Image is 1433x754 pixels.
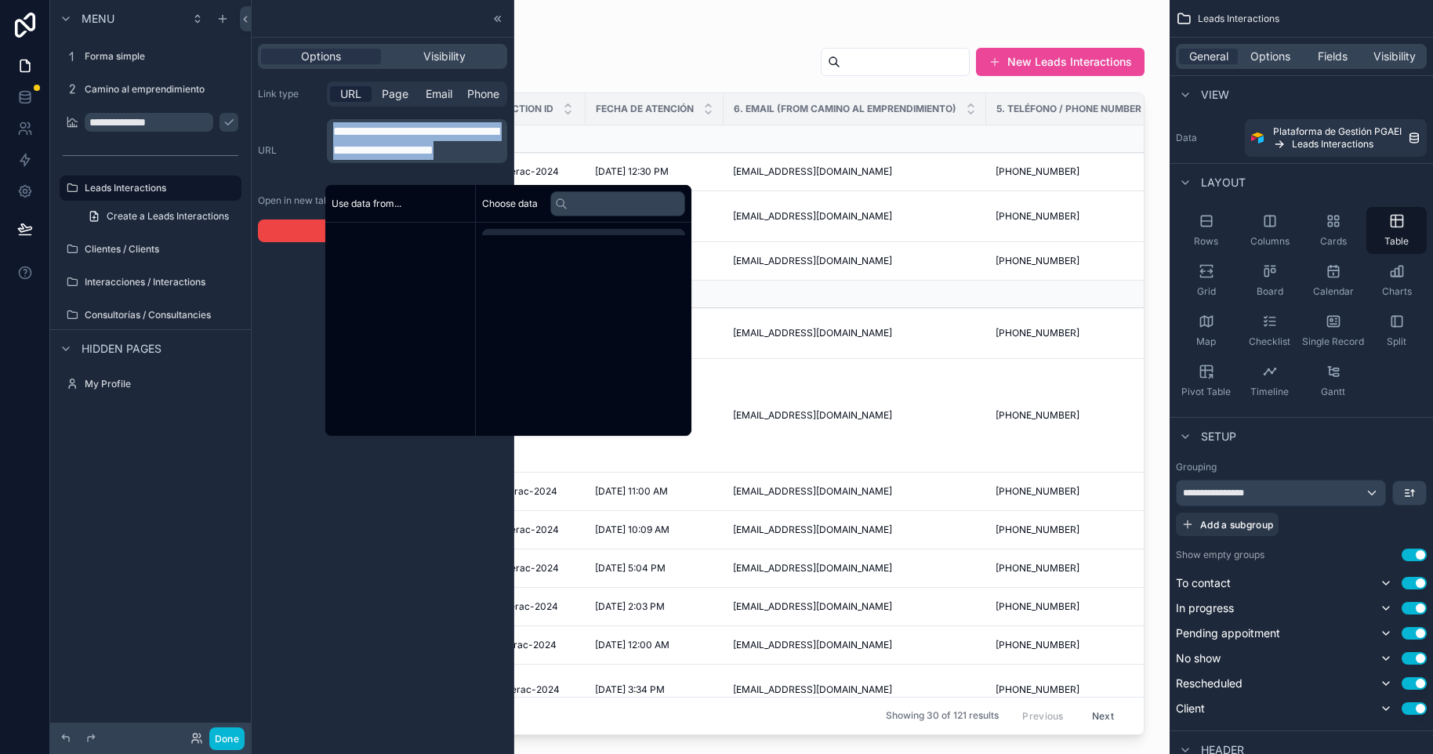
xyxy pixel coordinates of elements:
button: Cards [1303,207,1363,254]
span: Layout [1201,175,1246,190]
span: Board [1257,285,1283,298]
span: Fecha de atención [596,103,694,115]
label: Link type [258,88,321,100]
button: Calendar [1303,257,1363,304]
span: Interaction ID [478,103,553,115]
a: Create a Leads Interactions [78,204,241,229]
span: Split [1387,335,1406,348]
a: Leads Interactions [60,176,241,201]
a: Forma simple [60,44,241,69]
label: Clientes / Clients [85,243,238,256]
span: Visibility [423,49,466,64]
span: Plataforma de Gestión PGAEI [1273,125,1402,138]
label: Show empty groups [1176,549,1264,561]
span: Checklist [1249,335,1290,348]
button: Board [1239,257,1300,304]
span: URL [340,86,361,102]
label: Forma simple [85,50,238,63]
div: scrollable content [327,119,507,163]
span: Leads Interactions [1198,13,1279,25]
span: Cards [1320,235,1347,248]
span: To contact [1176,575,1231,591]
label: URL [258,144,321,157]
button: Done [209,727,245,750]
button: Charts [1366,257,1427,304]
span: Calendar [1313,285,1354,298]
label: Leads Interactions [85,182,232,194]
a: Interacciones / Interactions [60,270,241,295]
span: Options [1250,49,1290,64]
span: Use data from... [332,198,401,210]
span: Showing 30 of 121 results [886,710,999,723]
span: Hidden pages [82,341,161,357]
span: Create a Leads Interactions [107,210,229,223]
button: Clear [258,219,507,242]
span: Client [1176,701,1205,716]
button: Columns [1239,207,1300,254]
label: Data [1176,132,1239,144]
button: Gantt [1303,357,1363,404]
a: Plataforma de Gestión PGAEILeads Interactions [1245,119,1427,157]
span: 5. Teléfono / Phone number (from Camino al emprendimiento) [996,103,1323,115]
span: Leads Interactions [1292,138,1373,150]
button: Grid [1176,257,1236,304]
span: Columns [1250,235,1290,248]
img: Airtable Logo [1251,132,1264,144]
button: Split [1366,307,1427,354]
a: My Profile [60,372,241,397]
label: My Profile [85,378,238,390]
span: Pivot Table [1181,386,1231,398]
label: Interacciones / Interactions [85,276,238,288]
button: Pivot Table [1176,357,1236,404]
span: Menu [82,11,114,27]
span: Page [382,86,408,102]
button: Timeline [1239,357,1300,404]
button: Next [1081,704,1125,728]
a: Consultorías / Consultancies [60,303,241,328]
a: Camino al emprendimiento [60,77,241,102]
button: Rows [1176,207,1236,254]
button: Single Record [1303,307,1363,354]
span: No show [1176,651,1221,666]
span: Fields [1318,49,1348,64]
button: Map [1176,307,1236,354]
span: Phone [467,86,499,102]
span: Add a subgroup [1200,519,1273,531]
button: Add a subgroup [1176,513,1279,536]
div: Open in new tab? [258,194,334,207]
span: General [1189,49,1228,64]
span: Visibility [1373,49,1416,64]
span: Email [426,86,452,102]
span: Pending appoitment [1176,625,1280,641]
label: Grouping [1176,461,1217,473]
span: Charts [1382,285,1412,298]
label: Consultorías / Consultancies [85,309,238,321]
span: View [1201,87,1229,103]
span: Choose data [482,198,538,210]
span: 6. Email (from Camino al emprendimiento) [734,103,956,115]
span: Map [1196,335,1216,348]
span: Rows [1194,235,1218,248]
a: Clientes / Clients [60,237,241,262]
span: Single Record [1302,335,1364,348]
button: Checklist [1239,307,1300,354]
span: Table [1384,235,1409,248]
span: Rescheduled [1176,676,1243,691]
span: Grid [1197,285,1216,298]
span: Setup [1201,429,1236,444]
span: Gantt [1321,386,1345,398]
span: In progress [1176,600,1234,616]
span: Timeline [1250,386,1289,398]
button: Table [1366,207,1427,254]
span: Options [301,49,341,64]
label: Camino al emprendimiento [85,83,238,96]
